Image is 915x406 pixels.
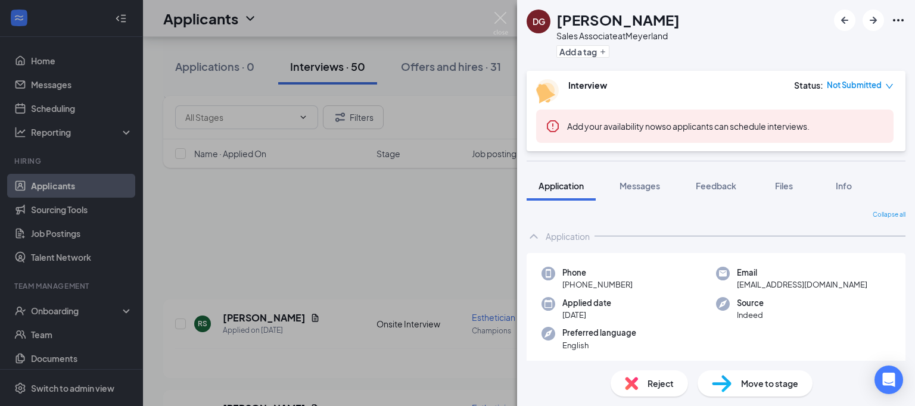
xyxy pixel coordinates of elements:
[568,80,607,90] b: Interview
[556,45,609,58] button: PlusAdd a tag
[556,10,680,30] h1: [PERSON_NAME]
[866,13,880,27] svg: ArrowRight
[836,180,852,191] span: Info
[891,13,905,27] svg: Ellipses
[546,119,560,133] svg: Error
[562,297,611,309] span: Applied date
[873,210,905,220] span: Collapse all
[567,121,810,132] span: so applicants can schedule interviews.
[562,267,633,279] span: Phone
[648,377,674,390] span: Reject
[562,309,611,321] span: [DATE]
[794,79,823,91] div: Status :
[696,180,736,191] span: Feedback
[737,309,764,321] span: Indeed
[885,82,894,90] span: down
[741,377,798,390] span: Move to stage
[562,279,633,291] span: [PHONE_NUMBER]
[834,10,855,31] button: ArrowLeftNew
[562,339,636,351] span: English
[546,230,590,242] div: Application
[827,79,882,91] span: Not Submitted
[599,48,606,55] svg: Plus
[874,366,903,394] div: Open Intercom Messenger
[539,180,584,191] span: Application
[863,10,884,31] button: ArrowRight
[620,180,660,191] span: Messages
[737,267,867,279] span: Email
[533,15,545,27] div: DG
[567,120,662,132] button: Add your availability now
[562,327,636,339] span: Preferred language
[775,180,793,191] span: Files
[556,30,680,42] div: Sales Associate at Meyerland
[527,229,541,243] svg: ChevronUp
[838,13,852,27] svg: ArrowLeftNew
[737,297,764,309] span: Source
[737,279,867,291] span: [EMAIL_ADDRESS][DOMAIN_NAME]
